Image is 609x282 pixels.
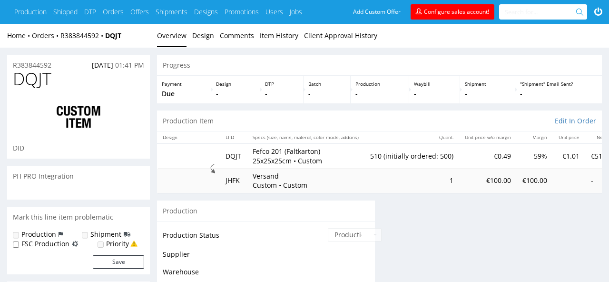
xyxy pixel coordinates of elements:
a: Orders [32,31,60,40]
span: Configure sales account! [424,8,489,16]
td: 1 [364,169,459,193]
a: Designs [194,7,218,17]
a: DTP [84,7,96,17]
p: Waybill [414,81,455,87]
p: - [355,89,404,99]
a: Configure sales account! [411,4,494,20]
p: - [265,89,298,99]
div: PH PRO Integration [7,166,150,187]
td: JHFK [220,169,247,193]
a: Jobs [290,7,302,17]
p: - [308,89,345,99]
p: - [465,89,511,99]
td: Production Status [163,227,325,249]
p: Production [355,81,404,87]
td: 59% [517,143,553,168]
th: Unit price [553,131,585,143]
a: Edit In Order [555,116,596,126]
button: Save [93,255,144,269]
span: [DATE] [92,60,113,70]
p: - [520,89,597,99]
p: Fefco 201 (Faltkarton) 25x25x25cm • Custom [253,147,359,165]
td: €100.00 [459,169,517,193]
th: Margin [517,131,553,143]
div: Production [157,200,375,222]
th: Unit price w/o margin [459,131,517,143]
a: Comments [220,24,254,47]
p: Versand Custom • Custom [253,171,324,190]
img: yellow_warning_triangle.png [130,240,138,247]
a: Shipments [156,7,187,17]
a: Offers [130,7,149,17]
label: Priority [106,239,129,249]
a: Overview [157,24,187,47]
a: R383844592 [60,31,105,40]
a: Add Custom Offer [348,4,406,20]
div: Mark this line item problematic [7,207,150,228]
a: Home [7,31,32,40]
a: R383844592 [13,60,51,70]
th: Quant. [364,131,459,143]
p: Production Item [163,116,214,126]
p: - [216,89,255,99]
p: Design [216,81,255,87]
a: Orders [103,7,124,17]
td: €1.01 [553,143,585,168]
a: Promotions [225,7,259,17]
th: Specs (size, name, material, color mode, addons) [247,131,364,143]
span: 01:41 PM [115,60,144,70]
img: icon-fsc-production-flag.svg [72,239,79,249]
td: €100.00 [517,169,553,193]
a: Design [192,24,214,47]
td: 510 (initially ordered: 500) [364,143,459,168]
p: Shipment [465,81,511,87]
img: icon-shipping-flag.svg [124,230,130,239]
p: "Shipment" Email Sent? [520,81,597,87]
p: Payment [162,81,206,87]
a: Item History [260,24,298,47]
p: Batch [308,81,345,87]
img: ico-item-custom-a8f9c3db6a5631ce2f509e228e8b95abde266dc4376634de7b166047de09ff05.png [40,98,117,136]
th: LIID [220,131,247,143]
label: Production [21,230,56,239]
span: DQJT [13,70,51,89]
p: DTP [265,81,298,87]
img: icon-production-flag.svg [59,230,63,239]
a: Production [14,7,47,17]
td: €0.49 [459,143,517,168]
label: Shipment [90,230,121,239]
p: - [414,89,455,99]
div: Progress [157,55,602,76]
td: Supplier [163,249,325,266]
a: Shipped [53,7,78,17]
td: DQJT [220,143,247,168]
a: Users [265,7,283,17]
p: Due [162,89,206,99]
a: DQJT [105,31,121,40]
label: FSC Production [21,239,69,249]
th: Design [157,131,220,143]
span: DID [13,143,24,152]
a: Client Approval History [304,24,377,47]
input: Search for... [505,4,578,20]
